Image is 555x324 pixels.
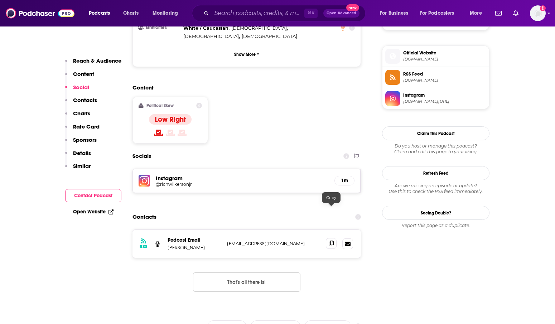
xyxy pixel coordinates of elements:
[510,7,521,19] a: Show notifications dropdown
[382,206,489,220] a: Seeing Double?
[153,8,178,18] span: Monitoring
[199,5,372,21] div: Search podcasts, credits, & more...
[322,192,341,203] div: Copy
[65,150,91,163] button: Details
[119,8,143,19] a: Charts
[403,92,486,98] span: Instagram
[84,8,119,19] button: open menu
[403,57,486,62] span: instagram.com
[193,272,300,292] button: Nothing here.
[382,143,489,149] span: Do you host or manage this podcast?
[73,84,89,91] p: Social
[146,103,174,108] h2: Political Skew
[403,99,486,104] span: instagram.com/richwilkersonjr
[73,97,97,103] p: Contacts
[132,149,151,163] h2: Socials
[73,209,114,215] a: Open Website
[139,25,180,30] h3: Ethnicities
[183,24,230,32] span: ,
[65,84,89,97] button: Social
[183,25,228,31] span: White / Caucasian
[183,32,240,40] span: ,
[168,245,221,251] p: [PERSON_NAME]
[346,4,359,11] span: New
[156,175,329,182] h5: Instagram
[139,48,355,61] button: Show More
[385,49,486,64] a: Official Website[DOMAIN_NAME]
[168,237,221,243] p: Podcast Email
[403,50,486,56] span: Official Website
[139,175,150,187] img: iconImage
[385,91,486,106] a: Instagram[DOMAIN_NAME][URL]
[65,136,97,150] button: Sponsors
[304,9,318,18] span: ⌘ K
[212,8,304,19] input: Search podcasts, credits, & more...
[323,9,359,18] button: Open AdvancedNew
[65,163,91,176] button: Similar
[231,25,287,31] span: [DEMOGRAPHIC_DATA]
[327,11,356,15] span: Open Advanced
[132,84,355,91] h2: Content
[156,182,270,187] h5: @richwilkersonjr
[73,150,91,156] p: Details
[341,178,348,184] h5: 1m
[123,8,139,18] span: Charts
[65,97,97,110] button: Contacts
[403,71,486,77] span: RSS Feed
[65,71,94,84] button: Content
[382,143,489,155] div: Claim and edit this page to your liking.
[492,7,505,19] a: Show notifications dropdown
[73,163,91,169] p: Similar
[530,5,546,21] button: Show profile menu
[465,8,491,19] button: open menu
[382,166,489,180] button: Refresh Feed
[227,241,320,247] p: [EMAIL_ADDRESS][DOMAIN_NAME]
[382,223,489,228] div: Report this page as a duplicate.
[403,78,486,83] span: anchor.fm
[380,8,408,18] span: For Business
[6,6,74,20] img: Podchaser - Follow, Share and Rate Podcasts
[155,115,186,124] h4: Low Right
[415,8,465,19] button: open menu
[73,57,121,64] p: Reach & Audience
[242,33,297,39] span: [DEMOGRAPHIC_DATA]
[73,136,97,143] p: Sponsors
[234,52,256,57] p: Show More
[65,189,121,202] button: Contact Podcast
[530,5,546,21] span: Logged in as shcarlos
[385,70,486,85] a: RSS Feed[DOMAIN_NAME]
[89,8,110,18] span: Podcasts
[73,71,94,77] p: Content
[382,183,489,194] div: Are we missing an episode or update? Use this to check the RSS feed immediately.
[65,57,121,71] button: Reach & Audience
[231,24,288,32] span: ,
[530,5,546,21] img: User Profile
[73,110,90,117] p: Charts
[470,8,482,18] span: More
[382,126,489,140] button: Claim This Podcast
[132,210,156,224] h2: Contacts
[375,8,417,19] button: open menu
[65,110,90,123] button: Charts
[420,8,454,18] span: For Podcasters
[540,5,546,11] svg: Add a profile image
[140,244,148,250] h3: RSS
[156,182,329,187] a: @richwilkersonjr
[148,8,187,19] button: open menu
[183,33,239,39] span: [DEMOGRAPHIC_DATA]
[65,123,100,136] button: Rate Card
[73,123,100,130] p: Rate Card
